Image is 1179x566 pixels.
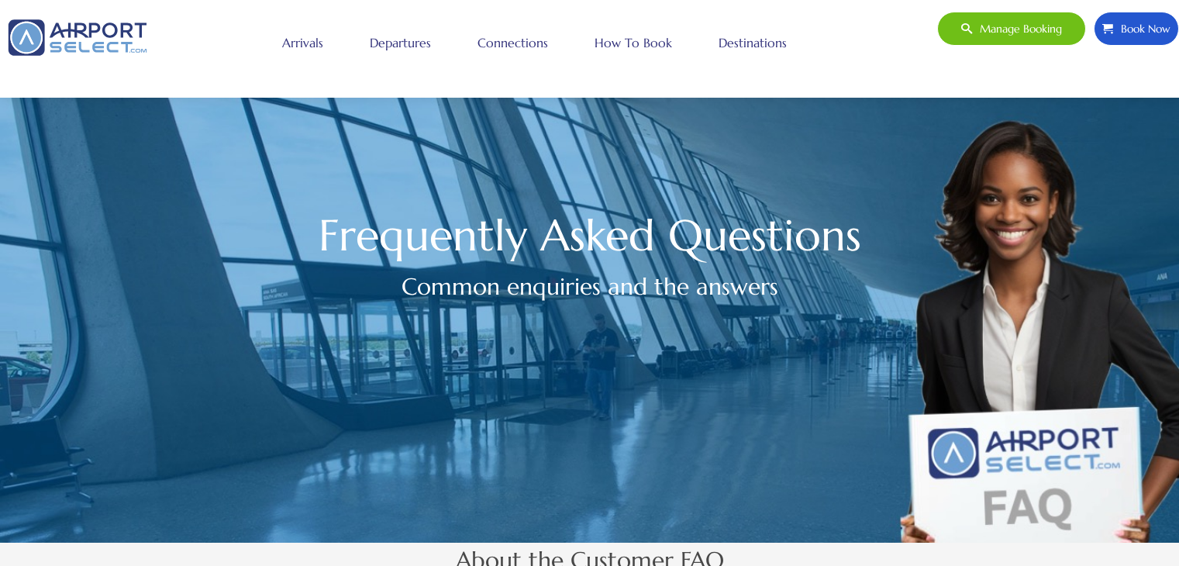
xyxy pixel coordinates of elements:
a: Book Now [1094,12,1179,46]
h1: Frequently Asked Questions [84,218,1095,254]
a: Connections [474,23,552,62]
h2: Common enquiries and the answers [84,269,1095,304]
span: Book Now [1113,12,1170,45]
a: Departures [366,23,435,62]
a: How to book [591,23,676,62]
a: Destinations [715,23,791,62]
span: Manage booking [972,12,1062,45]
a: Arrivals [278,23,327,62]
a: Manage booking [937,12,1086,46]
